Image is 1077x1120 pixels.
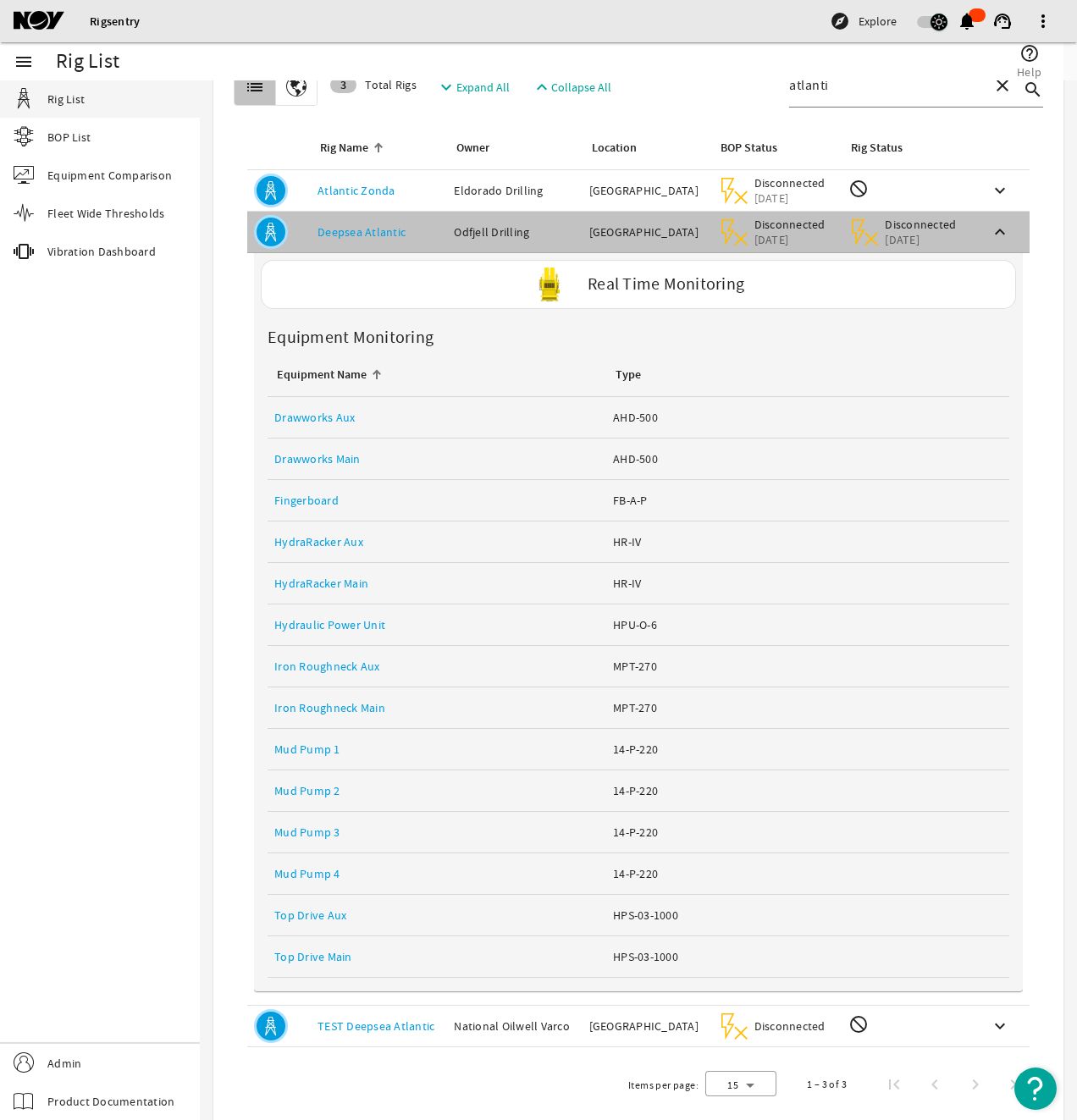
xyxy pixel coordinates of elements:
[47,91,85,108] span: Rig List
[533,268,566,301] img: Yellowpod.svg
[47,1055,81,1072] span: Admin
[613,450,1002,467] div: AHD-500
[1017,63,1041,80] span: Help
[789,75,979,96] input: Search...
[851,139,903,157] div: Rig Status
[613,936,1002,977] a: HPS-03-1000
[885,217,957,232] span: Disconnected
[1023,80,1043,100] i: search
[274,770,599,811] a: Mud Pump 2
[613,907,1002,924] div: HPS-03-1000
[613,948,1002,965] div: HPS-03-1000
[592,139,637,157] div: Location
[992,75,1013,96] mat-icon: close
[454,1018,575,1034] div: National Oilwell Varco
[754,232,826,247] span: [DATE]
[613,616,1002,633] div: HPU-O-6
[274,853,599,894] a: Mud Pump 4
[47,243,156,260] span: Vibration Dashboard
[47,129,91,146] span: BOP List
[613,492,1002,509] div: FB-A-P
[274,534,363,549] a: HydraRacker Aux
[318,139,434,157] div: Rig Name
[613,824,1002,841] div: 14-P-220
[274,783,340,798] a: Mud Pump 2
[274,908,346,923] a: Top Drive Aux
[754,175,826,190] span: Disconnected
[823,8,903,35] button: Explore
[589,182,704,199] div: [GEOGRAPHIC_DATA]
[330,77,356,93] div: 3
[848,1014,869,1034] mat-icon: Rig Monitoring not available for this rig
[589,223,704,240] div: [GEOGRAPHIC_DATA]
[274,687,599,728] a: Iron Roughneck Main
[990,180,1010,201] mat-icon: keyboard_arrow_down
[274,825,340,840] a: Mud Pump 3
[613,521,1002,562] a: HR-IV
[274,451,361,466] a: Drawworks Main
[613,729,1002,770] a: 14-P-220
[613,480,1002,521] a: FB-A-P
[274,493,339,508] a: Fingerboard
[90,14,140,30] a: Rigsentry
[254,260,1023,309] a: Real Time Monitoring
[454,223,575,240] div: Odfjell Drilling
[885,232,957,247] span: [DATE]
[859,13,897,30] span: Explore
[274,949,352,964] a: Top Drive Main
[14,52,34,72] mat-icon: menu
[613,646,1002,687] a: MPT-270
[613,575,1002,592] div: HR-IV
[274,812,599,852] a: Mud Pump 3
[261,323,440,353] label: Equipment Monitoring
[848,179,869,199] mat-icon: Rig Monitoring not available for this rig
[589,1018,704,1034] div: [GEOGRAPHIC_DATA]
[274,700,385,715] a: Iron Roughneck Main
[274,895,599,935] a: Top Drive Aux
[613,782,1002,799] div: 14-P-220
[277,366,367,384] div: Equipment Name
[588,276,744,294] label: Real Time Monitoring
[318,224,406,240] a: Deepsea Atlantic
[320,139,368,157] div: Rig Name
[613,409,1002,426] div: AHD-500
[274,729,599,770] a: Mud Pump 1
[613,533,1002,550] div: HR-IV
[47,167,172,184] span: Equipment Comparison
[1019,43,1040,63] mat-icon: help_outline
[754,190,826,206] span: [DATE]
[14,241,34,262] mat-icon: vibration
[47,205,164,222] span: Fleet Wide Thresholds
[992,11,1013,31] mat-icon: support_agent
[613,865,1002,882] div: 14-P-220
[454,182,575,199] div: Eldorado Drilling
[456,139,489,157] div: Owner
[454,139,568,157] div: Owner
[274,439,599,479] a: Drawworks Main
[330,76,417,93] span: Total Rigs
[807,1076,847,1093] div: 1 – 3 of 3
[613,812,1002,852] a: 14-P-220
[613,741,1002,758] div: 14-P-220
[613,563,1002,604] a: HR-IV
[589,139,698,157] div: Location
[274,480,599,521] a: Fingerboard
[274,366,593,384] div: Equipment Name
[613,397,1002,438] a: AHD-500
[429,72,516,102] button: Expand All
[274,576,368,591] a: HydraRacker Main
[754,217,826,232] span: Disconnected
[613,853,1002,894] a: 14-P-220
[613,895,1002,935] a: HPS-03-1000
[613,366,996,384] div: Type
[532,77,545,97] mat-icon: expand_less
[957,11,977,31] mat-icon: notifications
[613,770,1002,811] a: 14-P-220
[721,139,777,157] div: BOP Status
[990,1016,1010,1036] mat-icon: keyboard_arrow_down
[47,1093,174,1110] span: Product Documentation
[754,1018,826,1034] span: Disconnected
[613,604,1002,645] a: HPU-O-6
[456,79,510,96] span: Expand All
[274,646,599,687] a: Iron Roughneck Aux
